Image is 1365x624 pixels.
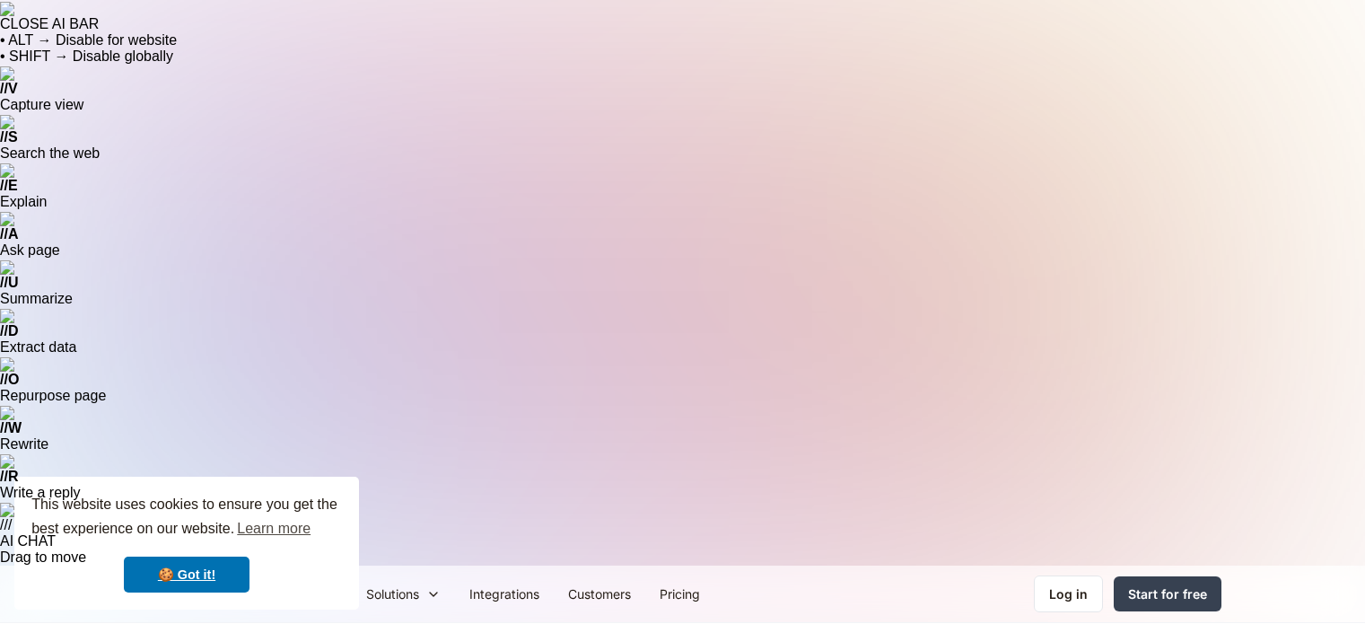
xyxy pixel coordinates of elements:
[1128,584,1207,603] div: Start for free
[124,557,249,593] a: dismiss cookie message
[366,584,419,603] div: Solutions
[455,574,554,614] a: Integrations
[1034,576,1103,612] a: Log in
[645,574,714,614] a: Pricing
[554,574,645,614] a: Customers
[1114,576,1221,611] a: Start for free
[352,574,455,614] div: Solutions
[1049,584,1088,603] div: Log in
